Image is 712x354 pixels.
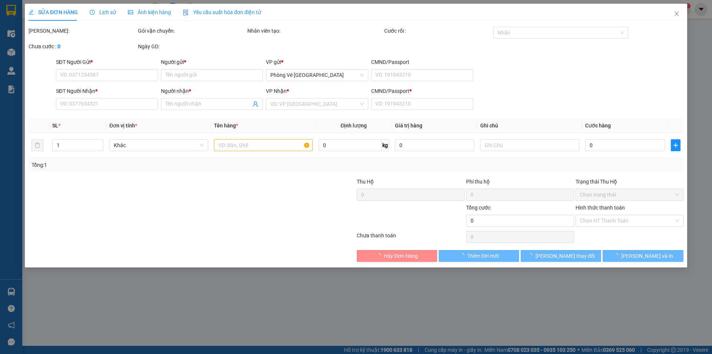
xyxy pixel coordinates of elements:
div: Người nhận [161,87,263,95]
span: picture [128,10,133,15]
button: delete [32,139,43,151]
div: Chưa cước : [29,42,136,51]
span: plus [671,142,680,148]
span: Thêm ĐH mới [467,252,499,260]
span: Giá trị hàng [395,123,422,129]
button: Thêm ĐH mới [439,250,519,262]
span: VP Nhận [266,88,287,94]
span: Định lượng [341,123,367,129]
span: SL [52,123,58,129]
span: Chọn trạng thái [580,189,679,200]
button: plus [671,139,680,151]
input: Ghi Chú [481,139,579,151]
span: loading [527,253,535,258]
span: Khác [114,140,204,151]
div: SĐT Người Nhận [56,87,158,95]
div: Phí thu hộ [466,178,574,189]
span: edit [29,10,34,15]
span: clock-circle [90,10,95,15]
span: Tổng cước [466,205,491,211]
div: Gói vận chuyển: [138,27,246,35]
button: [PERSON_NAME] thay đổi [521,250,601,262]
span: close [674,11,680,17]
button: Hủy Đơn Hàng [357,250,437,262]
div: CMND/Passport [371,58,473,66]
th: Ghi chú [478,118,582,133]
div: VP gửi [266,58,368,66]
span: [PERSON_NAME] và In [621,252,673,260]
span: Hủy Đơn Hàng [384,252,418,260]
span: SỬA ĐƠN HÀNG [29,9,78,15]
span: Đơn vị tính [109,123,137,129]
div: Trạng thái Thu Hộ [576,178,683,186]
img: icon [183,10,189,16]
div: Ngày GD: [138,42,246,51]
input: VD: Bàn, Ghế [214,139,313,151]
span: Yêu cầu xuất hóa đơn điện tử [183,9,261,15]
div: [PERSON_NAME]: [29,27,136,35]
span: Thu Hộ [357,179,374,185]
div: Tổng: 1 [32,161,275,169]
span: kg [382,139,389,151]
div: Người gửi [161,58,263,66]
button: [PERSON_NAME] và In [603,250,683,262]
span: Ảnh kiện hàng [128,9,171,15]
span: user-add [253,101,259,107]
span: loading [459,253,467,258]
div: Cước rồi : [384,27,492,35]
span: Phòng Vé Tuy Hòa [271,69,364,81]
button: Close [666,4,687,25]
span: [PERSON_NAME] thay đổi [535,252,595,260]
label: Hình thức thanh toán [576,205,625,211]
span: loading [376,253,384,258]
span: loading [613,253,621,258]
b: 0 [57,43,60,49]
div: CMND/Passport [371,87,473,95]
div: SĐT Người Gửi [56,58,158,66]
div: Chưa thanh toán [356,231,465,244]
span: Lịch sử [90,9,116,15]
span: Tên hàng [214,123,238,129]
div: Nhân viên tạo: [247,27,383,35]
span: Cước hàng [585,123,611,129]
